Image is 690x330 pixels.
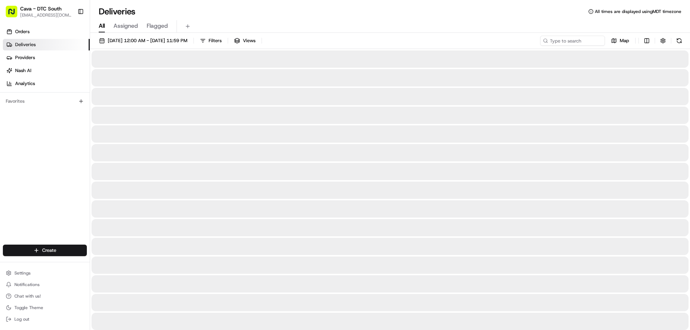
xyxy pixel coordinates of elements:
button: [DATE] 12:00 AM - [DATE] 11:59 PM [96,36,191,46]
button: Cava - DTC South [20,5,62,12]
span: Log out [14,316,29,322]
button: Log out [3,314,87,324]
span: Analytics [15,80,35,87]
button: Create [3,245,87,256]
button: Chat with us! [3,291,87,301]
span: [DATE] 12:00 AM - [DATE] 11:59 PM [108,37,187,44]
button: [EMAIL_ADDRESS][DOMAIN_NAME] [20,12,72,18]
span: Providers [15,54,35,61]
span: Map [620,37,629,44]
span: Create [42,247,56,254]
span: Toggle Theme [14,305,43,311]
a: Analytics [3,78,90,89]
div: Favorites [3,95,87,107]
span: All [99,22,105,30]
span: Views [243,37,255,44]
span: Filters [209,37,222,44]
button: Settings [3,268,87,278]
span: Notifications [14,282,40,287]
h1: Deliveries [99,6,135,17]
button: Refresh [674,36,684,46]
button: Notifications [3,280,87,290]
span: All times are displayed using MDT timezone [595,9,681,14]
span: Chat with us! [14,293,41,299]
span: Settings [14,270,31,276]
a: Nash AI [3,65,90,76]
span: Assigned [113,22,138,30]
button: Cava - DTC South[EMAIL_ADDRESS][DOMAIN_NAME] [3,3,75,20]
a: Orders [3,26,90,37]
a: Providers [3,52,90,63]
button: Filters [197,36,225,46]
a: Deliveries [3,39,90,50]
span: Flagged [147,22,168,30]
span: Nash AI [15,67,31,74]
span: Orders [15,28,30,35]
input: Type to search [540,36,605,46]
span: Deliveries [15,41,36,48]
button: Views [231,36,259,46]
button: Toggle Theme [3,303,87,313]
button: Map [608,36,632,46]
